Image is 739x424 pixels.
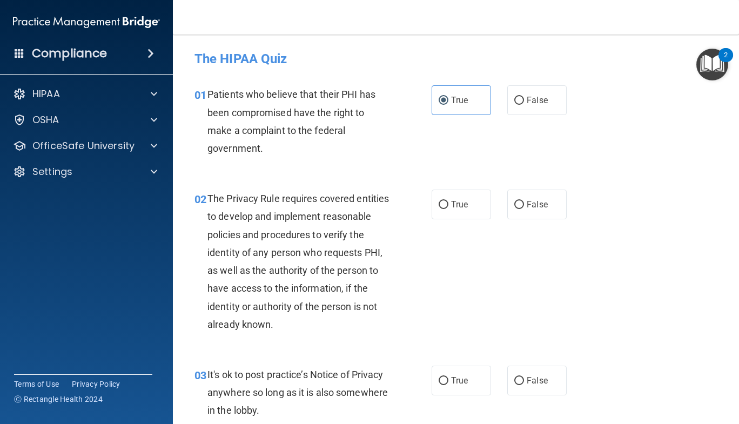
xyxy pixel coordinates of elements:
[32,46,107,61] h4: Compliance
[552,347,726,391] iframe: Drift Widget Chat Controller
[32,139,135,152] p: OfficeSafe University
[439,201,448,209] input: True
[32,88,60,100] p: HIPAA
[514,201,524,209] input: False
[194,369,206,382] span: 03
[207,193,389,330] span: The Privacy Rule requires covered entities to develop and implement reasonable policies and proce...
[439,97,448,105] input: True
[207,89,375,154] span: Patients who believe that their PHI has been compromised have the right to make a complaint to th...
[527,375,548,386] span: False
[32,165,72,178] p: Settings
[13,139,157,152] a: OfficeSafe University
[13,165,157,178] a: Settings
[32,113,59,126] p: OSHA
[696,49,728,80] button: Open Resource Center, 2 new notifications
[14,394,103,405] span: Ⓒ Rectangle Health 2024
[194,52,717,66] h4: The HIPAA Quiz
[451,199,468,210] span: True
[439,377,448,385] input: True
[194,193,206,206] span: 02
[207,369,388,416] span: It's ok to post practice’s Notice of Privacy anywhere so long as it is also somewhere in the lobby.
[14,379,59,389] a: Terms of Use
[451,375,468,386] span: True
[72,379,120,389] a: Privacy Policy
[724,55,728,69] div: 2
[527,95,548,105] span: False
[527,199,548,210] span: False
[13,88,157,100] a: HIPAA
[514,97,524,105] input: False
[451,95,468,105] span: True
[514,377,524,385] input: False
[13,113,157,126] a: OSHA
[194,89,206,102] span: 01
[13,11,160,33] img: PMB logo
